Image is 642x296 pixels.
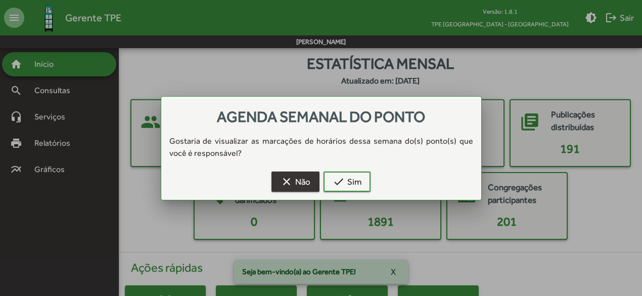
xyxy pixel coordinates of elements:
[217,108,425,125] span: Agenda semanal do ponto
[324,172,371,192] button: Sim
[281,176,293,188] mat-icon: clear
[271,172,319,192] button: Não
[281,173,310,191] span: Não
[333,173,361,191] span: Sim
[161,135,481,159] div: Gostaria de visualizar as marcações de horários dessa semana do(s) ponto(s) que você é responsável?
[333,176,345,188] mat-icon: check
